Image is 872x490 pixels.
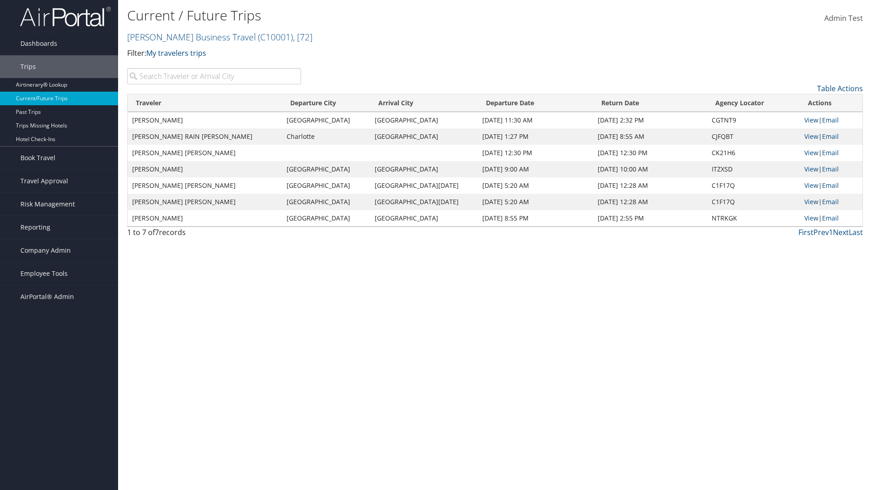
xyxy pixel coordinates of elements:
td: [DATE] 8:55 PM [478,210,593,226]
span: AirPortal® Admin [20,285,74,308]
span: Reporting [20,216,50,239]
td: | [800,112,862,128]
th: Agency Locator: activate to sort column ascending [707,94,800,112]
span: , [ 72 ] [293,31,312,43]
td: [GEOGRAPHIC_DATA] [370,112,478,128]
div: 1 to 7 of records [127,227,301,242]
a: View [804,116,818,124]
a: Table Actions [817,83,863,93]
td: [DATE] 1:27 PM [478,128,593,145]
th: Arrival City: activate to sort column ascending [370,94,478,112]
span: ( C10001 ) [258,31,293,43]
a: Email [822,214,839,222]
span: 7 [155,227,159,237]
td: C1F17Q [707,194,800,210]
td: [PERSON_NAME] [PERSON_NAME] [128,145,282,161]
td: [DATE] 5:20 AM [478,177,593,194]
td: [DATE] 8:55 AM [593,128,707,145]
span: Company Admin [20,239,71,262]
td: [GEOGRAPHIC_DATA][DATE] [370,194,478,210]
a: Next [833,227,849,237]
td: | [800,145,862,161]
a: View [804,148,818,157]
td: NTRKGK [707,210,800,226]
span: Travel Approval [20,170,68,192]
th: Actions [800,94,862,112]
td: [DATE] 10:00 AM [593,161,707,177]
td: [PERSON_NAME] [128,161,282,177]
td: [GEOGRAPHIC_DATA] [370,161,478,177]
td: | [800,177,862,194]
td: [PERSON_NAME] [128,112,282,128]
th: Departure Date: activate to sort column descending [478,94,593,112]
td: [DATE] 12:28 AM [593,177,707,194]
a: View [804,165,818,173]
span: Book Travel [20,147,55,169]
td: [GEOGRAPHIC_DATA] [370,128,478,145]
a: Email [822,197,839,206]
a: View [804,197,818,206]
span: Dashboards [20,32,57,55]
td: [DATE] 12:30 PM [478,145,593,161]
th: Traveler: activate to sort column ascending [128,94,282,112]
a: 1 [829,227,833,237]
td: [DATE] 9:00 AM [478,161,593,177]
td: [DATE] 5:20 AM [478,194,593,210]
span: Risk Management [20,193,75,216]
a: Email [822,148,839,157]
td: [GEOGRAPHIC_DATA] [370,210,478,226]
td: CK21H6 [707,145,800,161]
td: | [800,210,862,226]
a: Email [822,116,839,124]
input: Search Traveler or Arrival City [127,68,301,84]
a: Email [822,165,839,173]
span: Trips [20,55,36,78]
a: Email [822,181,839,190]
th: Return Date: activate to sort column ascending [593,94,707,112]
td: [PERSON_NAME] [PERSON_NAME] [128,194,282,210]
td: [GEOGRAPHIC_DATA] [282,112,370,128]
td: [GEOGRAPHIC_DATA] [282,210,370,226]
a: Email [822,132,839,141]
a: Last [849,227,863,237]
td: CGTNT9 [707,112,800,128]
a: First [798,227,813,237]
td: [DATE] 12:30 PM [593,145,707,161]
td: CJFQBT [707,128,800,145]
td: [DATE] 2:55 PM [593,210,707,226]
p: Filter: [127,48,618,59]
td: C1F17Q [707,177,800,194]
td: [DATE] 11:30 AM [478,112,593,128]
img: airportal-logo.png [20,6,111,27]
span: Employee Tools [20,262,68,285]
td: [PERSON_NAME] [PERSON_NAME] [128,177,282,194]
td: [PERSON_NAME] [128,210,282,226]
td: [GEOGRAPHIC_DATA] [282,177,370,194]
th: Departure City: activate to sort column ascending [282,94,370,112]
td: [PERSON_NAME] RAIN [PERSON_NAME] [128,128,282,145]
td: Charlotte [282,128,370,145]
a: View [804,132,818,141]
td: [GEOGRAPHIC_DATA] [282,161,370,177]
a: [PERSON_NAME] Business Travel [127,31,312,43]
a: View [804,214,818,222]
td: [GEOGRAPHIC_DATA][DATE] [370,177,478,194]
a: My travelers trips [146,48,206,58]
a: Admin Test [824,5,863,33]
td: [DATE] 2:32 PM [593,112,707,128]
span: Admin Test [824,13,863,23]
h1: Current / Future Trips [127,6,618,25]
td: [GEOGRAPHIC_DATA] [282,194,370,210]
td: | [800,128,862,145]
a: View [804,181,818,190]
td: ITZXSD [707,161,800,177]
td: | [800,194,862,210]
td: [DATE] 12:28 AM [593,194,707,210]
a: Prev [813,227,829,237]
td: | [800,161,862,177]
